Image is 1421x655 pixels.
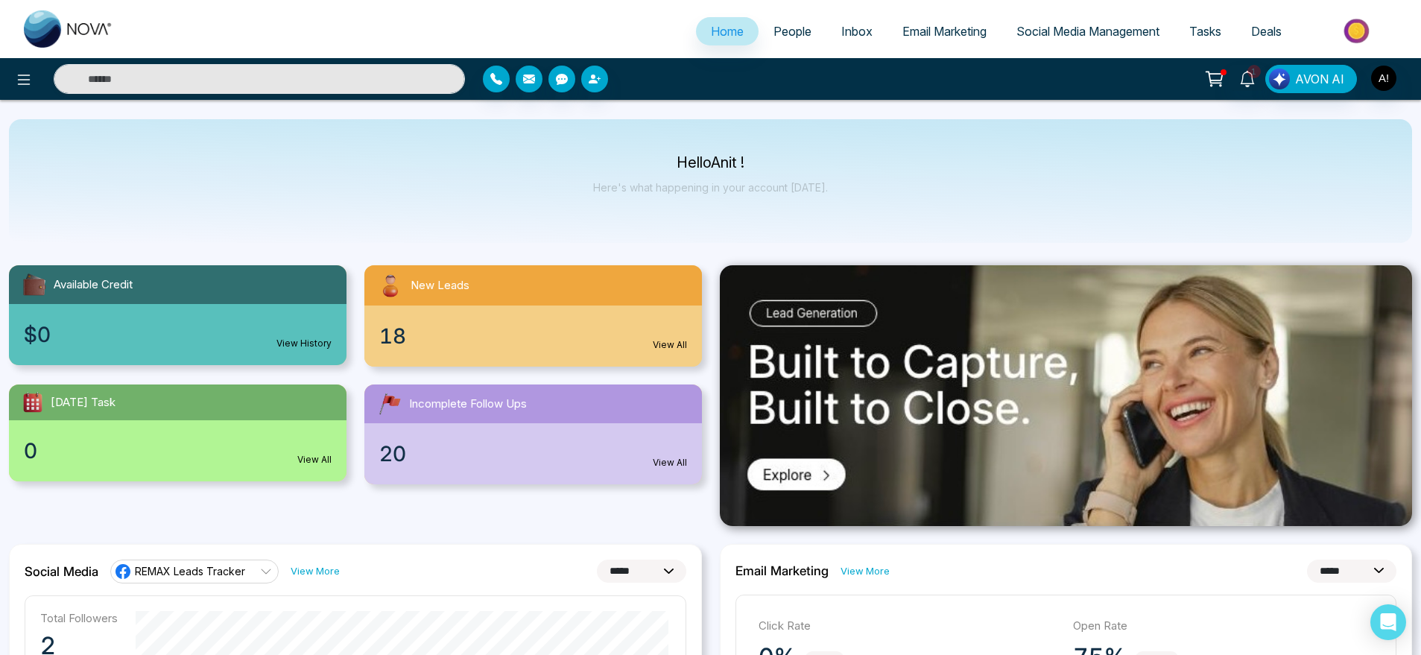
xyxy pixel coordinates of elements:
[902,24,987,39] span: Email Marketing
[24,319,51,350] span: $0
[51,394,115,411] span: [DATE] Task
[54,276,133,294] span: Available Credit
[376,390,403,417] img: followUps.svg
[711,24,744,39] span: Home
[826,17,887,45] a: Inbox
[135,564,245,578] span: REMAX Leads Tracker
[1189,24,1221,39] span: Tasks
[411,277,469,294] span: New Leads
[1370,604,1406,640] div: Open Intercom Messenger
[276,337,332,350] a: View History
[1265,65,1357,93] button: AVON AI
[653,456,687,469] a: View All
[379,320,406,352] span: 18
[355,265,711,367] a: New Leads18View All
[593,156,828,169] p: Hello Anit !
[1001,17,1174,45] a: Social Media Management
[720,265,1413,526] img: .
[24,435,37,466] span: 0
[653,338,687,352] a: View All
[1295,70,1344,88] span: AVON AI
[21,390,45,414] img: todayTask.svg
[409,396,527,413] span: Incomplete Follow Ups
[1229,65,1265,91] a: 1
[379,438,406,469] span: 20
[24,10,113,48] img: Nova CRM Logo
[841,564,890,578] a: View More
[1371,66,1396,91] img: User Avatar
[291,564,340,578] a: View More
[297,453,332,466] a: View All
[1269,69,1290,89] img: Lead Flow
[1236,17,1297,45] a: Deals
[1251,24,1282,39] span: Deals
[735,563,829,578] h2: Email Marketing
[1174,17,1236,45] a: Tasks
[1073,618,1373,635] p: Open Rate
[759,17,826,45] a: People
[355,385,711,484] a: Incomplete Follow Ups20View All
[759,618,1059,635] p: Click Rate
[773,24,811,39] span: People
[1016,24,1159,39] span: Social Media Management
[1247,65,1261,78] span: 1
[887,17,1001,45] a: Email Marketing
[25,564,98,579] h2: Social Media
[841,24,873,39] span: Inbox
[21,271,48,298] img: availableCredit.svg
[593,181,828,194] p: Here's what happening in your account [DATE].
[1304,14,1412,48] img: Market-place.gif
[696,17,759,45] a: Home
[40,611,118,625] p: Total Followers
[376,271,405,300] img: newLeads.svg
